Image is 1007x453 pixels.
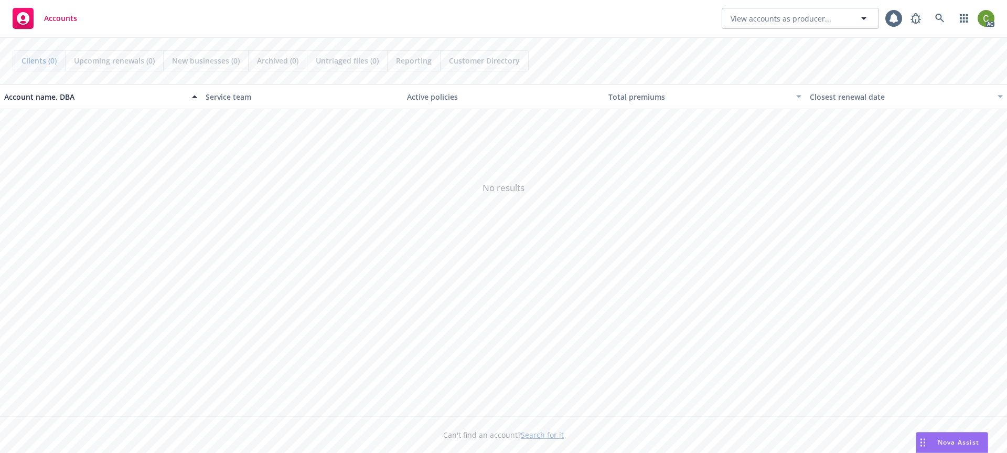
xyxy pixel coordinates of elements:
span: Upcoming renewals (0) [74,55,155,66]
button: Nova Assist [916,432,988,453]
span: Archived (0) [257,55,298,66]
span: Nova Assist [938,438,979,447]
button: Active policies [403,84,604,109]
img: photo [978,10,994,27]
span: Reporting [396,55,432,66]
span: Accounts [44,14,77,23]
span: Customer Directory [449,55,520,66]
span: View accounts as producer... [731,13,831,24]
button: Total premiums [604,84,806,109]
a: Search [929,8,950,29]
div: Closest renewal date [810,91,991,102]
span: Clients (0) [22,55,57,66]
button: View accounts as producer... [722,8,879,29]
a: Accounts [8,4,81,33]
a: Search for it [521,430,564,440]
div: Total premiums [608,91,790,102]
a: Switch app [954,8,974,29]
div: Account name, DBA [4,91,186,102]
div: Service team [206,91,399,102]
span: Untriaged files (0) [316,55,379,66]
div: Active policies [407,91,600,102]
a: Report a Bug [905,8,926,29]
div: Drag to move [916,433,929,452]
span: Can't find an account? [443,429,564,440]
button: Service team [201,84,403,109]
button: Closest renewal date [806,84,1007,109]
span: New businesses (0) [172,55,240,66]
